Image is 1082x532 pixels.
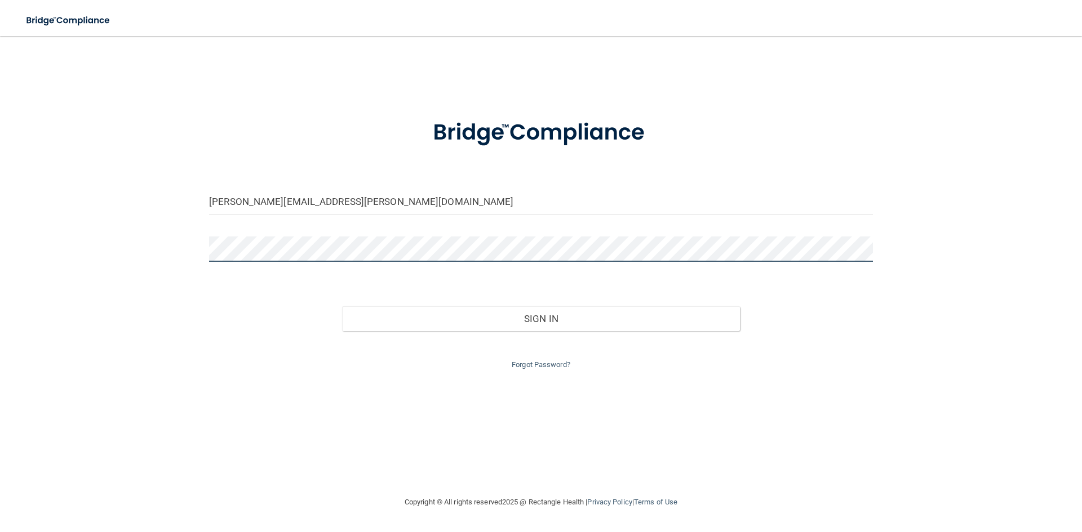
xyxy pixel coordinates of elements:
[587,498,632,506] a: Privacy Policy
[335,484,747,520] div: Copyright © All rights reserved 2025 @ Rectangle Health | |
[512,360,570,369] a: Forgot Password?
[634,498,677,506] a: Terms of Use
[342,306,740,331] button: Sign In
[410,104,672,162] img: bridge_compliance_login_screen.278c3ca4.svg
[17,9,121,32] img: bridge_compliance_login_screen.278c3ca4.svg
[209,189,873,214] input: Email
